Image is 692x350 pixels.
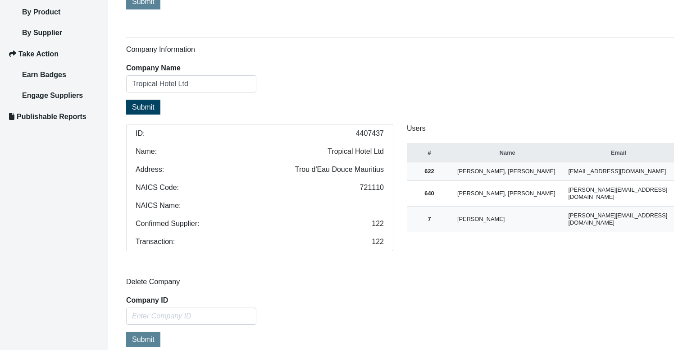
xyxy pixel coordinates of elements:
[126,233,393,251] li: Transaction:
[126,308,256,325] input: Enter Company ID
[126,215,393,233] li: Confirmed Supplier:
[60,51,165,62] div: Chat with us now
[563,181,674,207] td: [PERSON_NAME][EMAIL_ADDRESS][DOMAIN_NAME]
[372,220,384,227] span: 122
[126,332,160,347] button: Submit
[452,162,563,181] td: [PERSON_NAME], [PERSON_NAME]
[563,207,674,232] td: [PERSON_NAME][EMAIL_ADDRESS][DOMAIN_NAME]
[126,124,393,143] li: ID:
[126,100,160,115] button: Submit
[452,181,563,207] td: [PERSON_NAME], [PERSON_NAME]
[148,5,169,26] div: Minimize live chat window
[328,148,384,155] span: Tropical Hotel Ltd
[356,130,384,137] span: 4407437
[126,143,393,161] li: Name:
[452,207,563,232] td: [PERSON_NAME]
[126,297,168,304] label: Company ID
[132,336,155,343] span: Submit
[123,278,164,290] em: Start Chat
[563,162,674,181] td: [EMAIL_ADDRESS][DOMAIN_NAME]
[22,8,60,16] span: By Product
[10,50,23,63] div: Navigation go back
[22,29,62,37] span: By Supplier
[126,75,256,92] input: Type the name of the organization
[295,166,384,173] span: Trou d'Eau Douce Mauritius
[126,161,393,179] li: Address:
[126,197,393,215] li: NAICS Name:
[407,181,452,207] th: 640
[12,83,164,103] input: Enter your last name
[126,277,674,286] h6: Delete Company
[407,207,452,232] th: 7
[563,144,674,162] th: Email
[22,71,66,78] span: Earn Badges
[452,144,563,162] th: Name
[407,144,452,162] th: #
[12,110,164,130] input: Enter your email address
[22,92,83,99] span: Engage Suppliers
[407,162,452,181] th: 622
[126,179,393,197] li: NAICS Code:
[132,103,155,111] span: Submit
[12,137,164,270] textarea: Type your message and hit 'Enter'
[360,184,384,191] span: 721110
[17,113,86,120] span: Publishable Reports
[372,238,384,245] span: 122
[126,45,674,54] h6: Company Information
[126,64,181,72] label: Company Name
[407,124,674,133] h6: Users
[18,50,59,58] span: Take Action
